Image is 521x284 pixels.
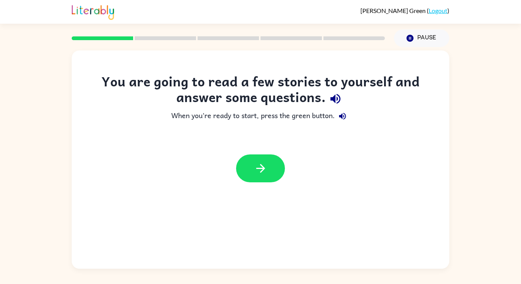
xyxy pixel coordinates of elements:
[72,3,114,20] img: Literably
[360,7,427,14] span: [PERSON_NAME] Green
[87,109,434,124] div: When you're ready to start, press the green button.
[87,73,434,109] div: You are going to read a few stories to yourself and answer some questions.
[429,7,447,14] a: Logout
[360,7,449,14] div: ( )
[394,29,449,47] button: Pause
